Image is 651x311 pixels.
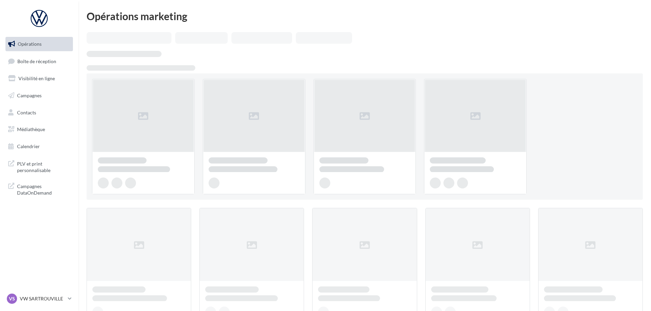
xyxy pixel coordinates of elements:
a: Campagnes [4,88,74,103]
a: VS VW SARTROUVILLE [5,292,73,305]
a: Contacts [4,105,74,120]
a: PLV et print personnalisable [4,156,74,176]
span: Médiathèque [17,126,45,132]
a: Calendrier [4,139,74,154]
span: Visibilité en ligne [18,75,55,81]
a: Médiathèque [4,122,74,137]
span: VS [9,295,15,302]
a: Campagnes DataOnDemand [4,179,74,199]
a: Opérations [4,37,74,51]
span: Calendrier [17,143,40,149]
div: Opérations marketing [87,11,643,21]
a: Visibilité en ligne [4,71,74,86]
p: VW SARTROUVILLE [20,295,65,302]
span: PLV et print personnalisable [17,159,70,174]
span: Contacts [17,109,36,115]
span: Campagnes DataOnDemand [17,182,70,196]
span: Campagnes [17,93,42,98]
a: Boîte de réception [4,54,74,69]
span: Boîte de réception [17,58,56,64]
span: Opérations [18,41,42,47]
